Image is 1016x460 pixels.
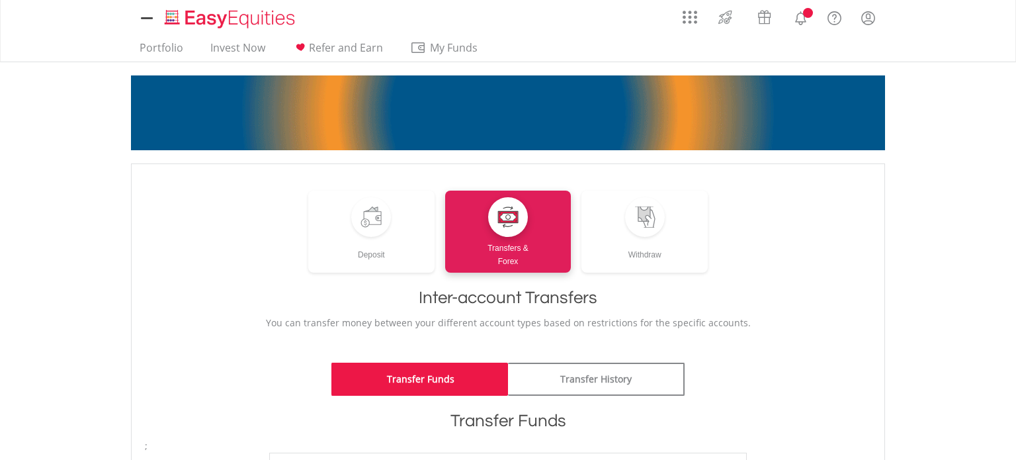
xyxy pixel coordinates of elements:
a: My Profile [851,3,885,32]
div: Deposit [308,237,435,261]
a: Notifications [784,3,818,30]
a: Transfer Funds [331,363,508,396]
h1: Transfer Funds [145,409,871,433]
img: thrive-v2.svg [714,7,736,28]
a: Home page [159,3,300,30]
img: grid-menu-icon.svg [683,10,697,24]
img: EasyEquities_Logo.png [162,8,300,30]
a: FAQ's and Support [818,3,851,30]
a: Transfers &Forex [445,191,571,273]
div: Withdraw [581,237,708,261]
a: Vouchers [745,3,784,28]
span: Refer and Earn [309,40,383,55]
span: My Funds [410,39,497,56]
img: vouchers-v2.svg [753,7,775,28]
a: Invest Now [205,41,271,62]
h1: Inter-account Transfers [145,286,871,310]
a: Transfer History [508,363,685,396]
a: Portfolio [134,41,189,62]
a: Refer and Earn [287,41,388,62]
p: You can transfer money between your different account types based on restrictions for the specifi... [145,316,871,330]
div: Transfers & Forex [445,237,571,268]
a: AppsGrid [674,3,706,24]
img: EasyMortage Promotion Banner [131,75,885,150]
a: Deposit [308,191,435,273]
a: Withdraw [581,191,708,273]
